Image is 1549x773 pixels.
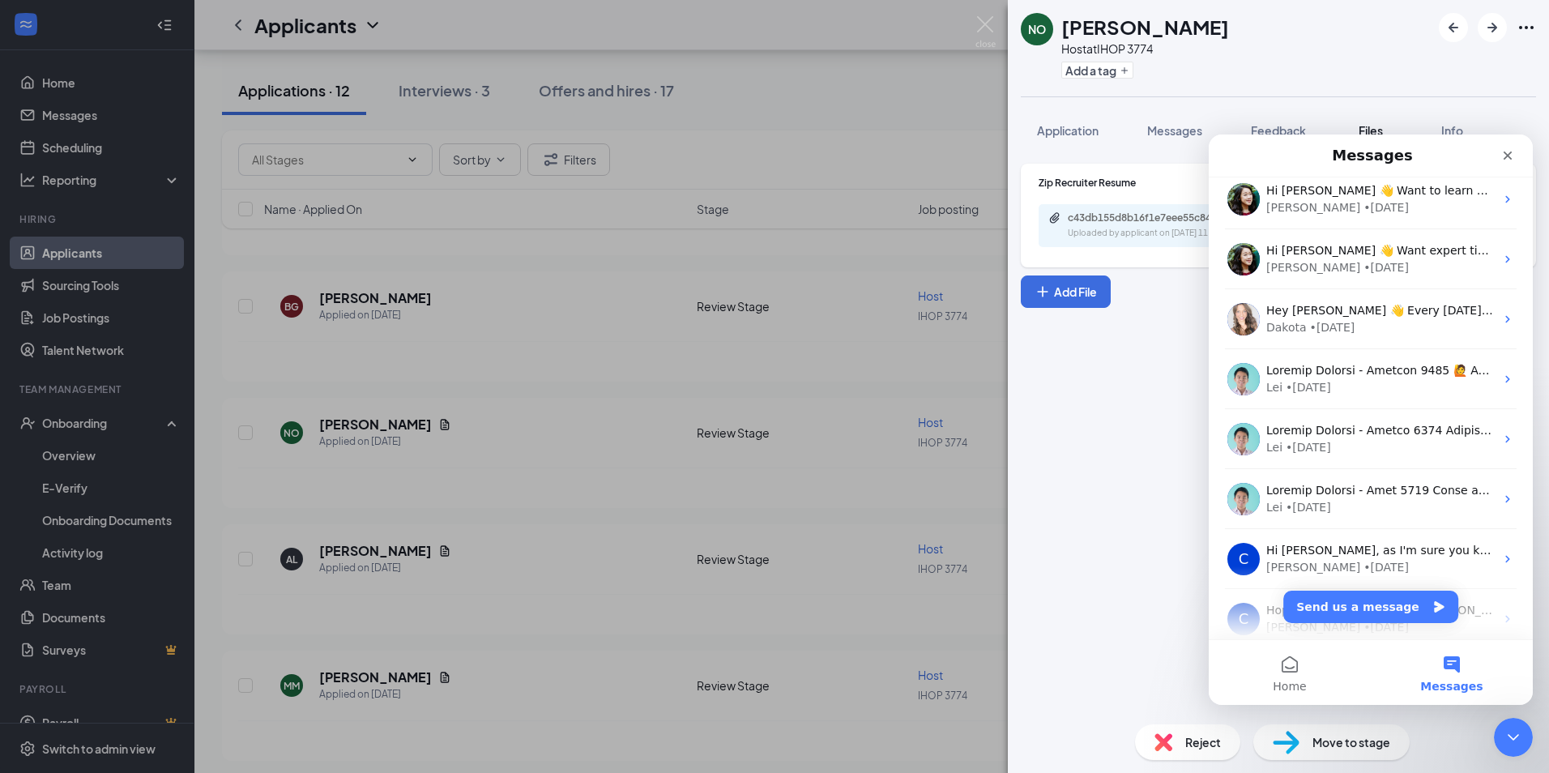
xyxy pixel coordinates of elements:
button: Add FilePlus [1021,275,1111,308]
svg: Plus [1035,284,1051,300]
div: c43db155d8b16f1e7eee55c84703fd3e.pdf [1068,211,1295,224]
svg: ArrowLeftNew [1444,18,1463,37]
div: NO [1028,21,1046,37]
img: Profile image for Dakota [19,169,51,201]
div: • [DATE] [155,125,200,142]
svg: Paperclip [1048,211,1061,224]
div: Lei [58,365,74,382]
div: Lei [58,305,74,322]
button: ArrowLeftNew [1439,13,1468,42]
img: Profile image for Brittany [19,109,51,141]
h1: [PERSON_NAME] [1061,13,1229,41]
span: Reject [1185,733,1221,751]
span: Messages [211,546,274,557]
button: ArrowRight [1478,13,1507,42]
span: Home [64,546,97,557]
span: Info [1441,123,1463,138]
iframe: Intercom live chat [1209,135,1533,705]
div: [PERSON_NAME] [58,125,151,142]
div: • [DATE] [77,365,122,382]
div: Host at IHOP 3774 [1061,41,1229,57]
button: Messages [162,506,324,570]
div: • [DATE] [155,425,200,442]
button: Send us a message [75,456,250,489]
div: [PERSON_NAME] [58,425,151,442]
svg: Plus [1120,66,1129,75]
div: • [DATE] [101,185,147,202]
span: Messages [1147,123,1202,138]
span: Feedback [1251,123,1306,138]
div: • [DATE] [77,305,122,322]
img: Profile image for Lei [19,348,51,381]
div: Profile image for Clifton [19,468,51,501]
div: [PERSON_NAME] [58,485,151,502]
div: Profile image for Clifton [19,408,51,441]
iframe: Intercom live chat [1494,718,1533,757]
svg: Ellipses [1517,18,1536,37]
div: Zip Recruiter Resume [1039,176,1518,190]
div: • [DATE] [155,485,200,502]
div: • [DATE] [155,65,200,82]
button: PlusAdd a tag [1061,62,1133,79]
div: Uploaded by applicant on [DATE] 11:05:53 [1068,227,1311,240]
span: Files [1359,123,1383,138]
div: Dakota [58,185,98,202]
svg: ArrowRight [1483,18,1502,37]
span: Application [1037,123,1099,138]
a: Paperclipc43db155d8b16f1e7eee55c84703fd3e.pdfUploaded by applicant on [DATE] 11:05:53 [1048,211,1311,240]
img: Profile image for Lei [19,228,51,261]
span: Move to stage [1312,733,1390,751]
div: • [DATE] [77,245,122,262]
div: [PERSON_NAME] [58,65,151,82]
div: Lei [58,245,74,262]
img: Profile image for Lei [19,288,51,321]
